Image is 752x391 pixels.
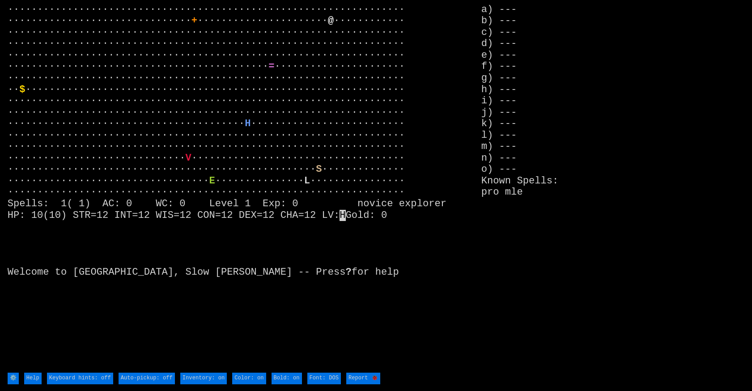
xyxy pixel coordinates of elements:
[24,373,42,384] input: Help
[8,4,481,372] larn: ··································································· ·····························...
[19,84,25,95] font: $
[119,373,175,384] input: Auto-pickup: off
[191,15,197,26] font: +
[340,210,345,221] mark: H
[346,373,380,384] input: Report 🐞
[232,373,266,384] input: Color: on
[245,118,251,129] font: H
[481,4,744,372] stats: a) --- b) --- c) --- d) --- e) --- f) --- g) --- h) --- i) --- j) --- k) --- l) --- m) --- n) ---...
[307,373,341,384] input: Font: DOS
[272,373,302,384] input: Bold: on
[328,15,334,26] font: @
[47,373,113,384] input: Keyboard hints: off
[304,175,310,187] font: L
[180,373,227,384] input: Inventory: on
[268,61,274,72] font: =
[316,164,322,175] font: S
[209,175,215,187] font: E
[346,267,352,278] b: ?
[8,373,19,384] input: ⚙️
[186,153,191,164] font: V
